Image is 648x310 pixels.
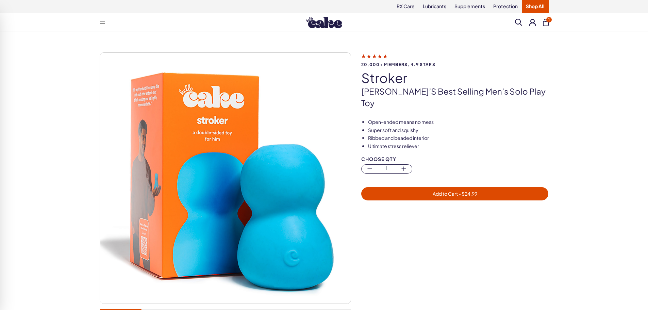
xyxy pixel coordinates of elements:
h1: stroker [361,71,549,85]
li: Super soft and squishy [368,127,549,134]
span: 1 [378,165,395,173]
span: 1 [546,17,552,22]
button: 1 [543,19,549,26]
button: Add to Cart - $24.99 [361,187,549,200]
span: Add to Cart [433,191,477,197]
li: Ribbed and beaded interior [368,135,549,142]
a: 20,000+ members, 4.9 stars [361,53,549,67]
li: Open-ended means no mess [368,119,549,126]
p: [PERSON_NAME]’s best selling men’s solo play toy [361,86,549,109]
li: Ultimate stress reliever [368,143,549,150]
img: stroker [100,53,351,304]
img: Hello Cake [306,17,342,28]
div: Choose Qty [361,157,549,162]
span: 20,000+ members, 4.9 stars [361,62,549,67]
span: - $ 24.99 [458,191,477,197]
